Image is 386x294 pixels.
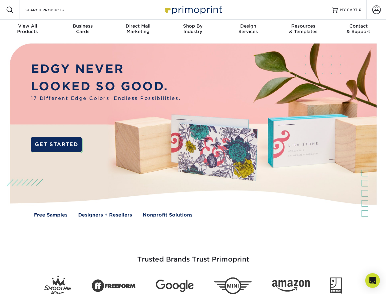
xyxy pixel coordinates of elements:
a: Nonprofit Solutions [143,212,193,219]
a: Resources& Templates [276,20,331,39]
p: LOOKED SO GOOD. [31,78,181,95]
div: Cards [55,23,110,34]
span: Direct Mail [110,23,165,29]
img: Primoprint [163,3,224,16]
a: BusinessCards [55,20,110,39]
a: Shop ByIndustry [165,20,220,39]
div: Industry [165,23,220,34]
span: 17 Different Edge Colors. Endless Possibilities. [31,95,181,102]
div: Services [221,23,276,34]
div: & Templates [276,23,331,34]
img: Goodwill [330,277,342,294]
p: EDGY NEVER [31,60,181,78]
span: Contact [331,23,386,29]
h3: Trusted Brands Trust Primoprint [14,241,372,271]
span: 0 [359,8,362,12]
span: Shop By [165,23,220,29]
img: Google [156,280,194,292]
a: DesignServices [221,20,276,39]
img: Amazon [272,280,310,292]
input: SEARCH PRODUCTS..... [25,6,84,13]
span: Business [55,23,110,29]
div: Marketing [110,23,165,34]
a: Free Samples [34,212,68,219]
div: Open Intercom Messenger [365,273,380,288]
span: Resources [276,23,331,29]
div: & Support [331,23,386,34]
span: Design [221,23,276,29]
a: Direct MailMarketing [110,20,165,39]
span: MY CART [340,7,358,13]
iframe: Google Customer Reviews [2,275,52,292]
a: Designers + Resellers [78,212,132,219]
a: GET STARTED [31,137,82,152]
a: Contact& Support [331,20,386,39]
